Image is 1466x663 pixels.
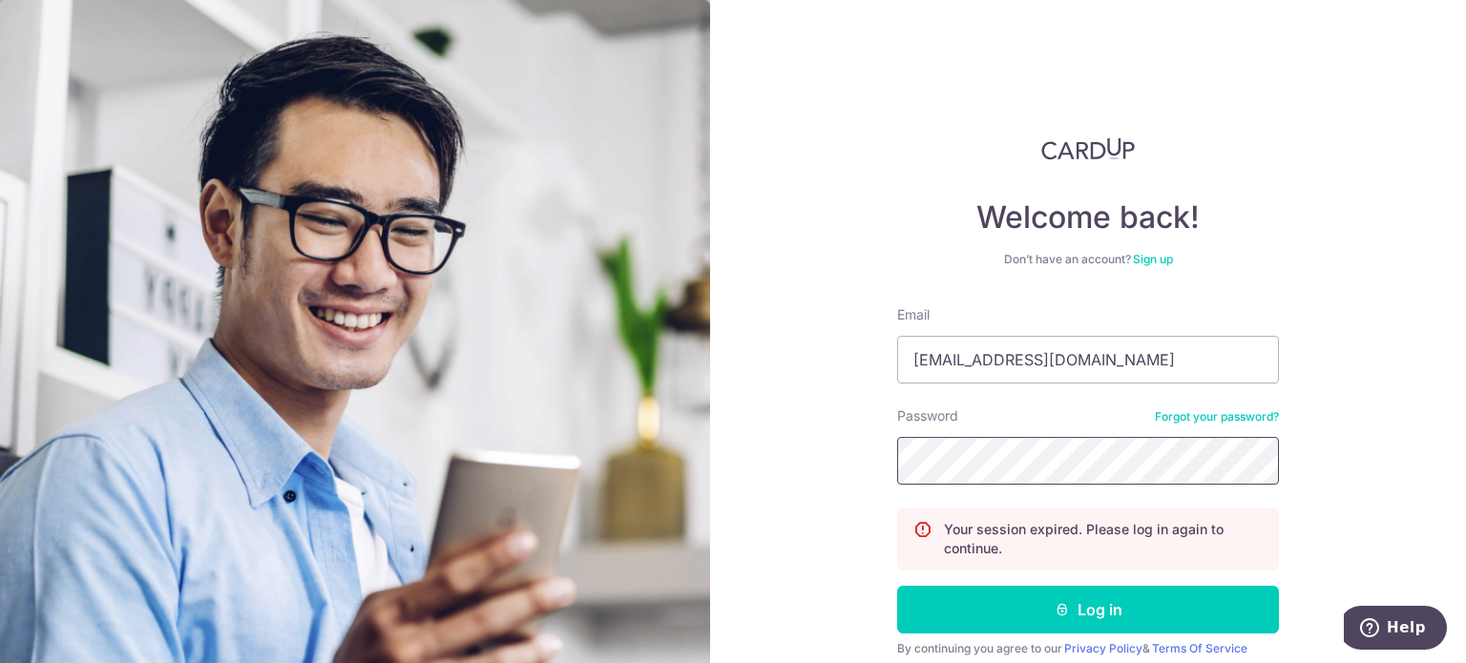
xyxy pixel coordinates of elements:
[1152,641,1247,655] a: Terms Of Service
[1344,606,1447,653] iframe: Opens a widget where you can find more information
[897,198,1279,237] h4: Welcome back!
[944,520,1263,558] p: Your session expired. Please log in again to continue.
[897,252,1279,267] div: Don’t have an account?
[897,586,1279,633] button: Log in
[897,305,930,324] label: Email
[897,336,1279,383] input: Enter your Email
[897,406,958,425] label: Password
[1041,137,1135,160] img: CardUp Logo
[1133,252,1173,266] a: Sign up
[1064,641,1142,655] a: Privacy Policy
[1155,409,1279,425] a: Forgot your password?
[897,641,1279,656] div: By continuing you agree to our &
